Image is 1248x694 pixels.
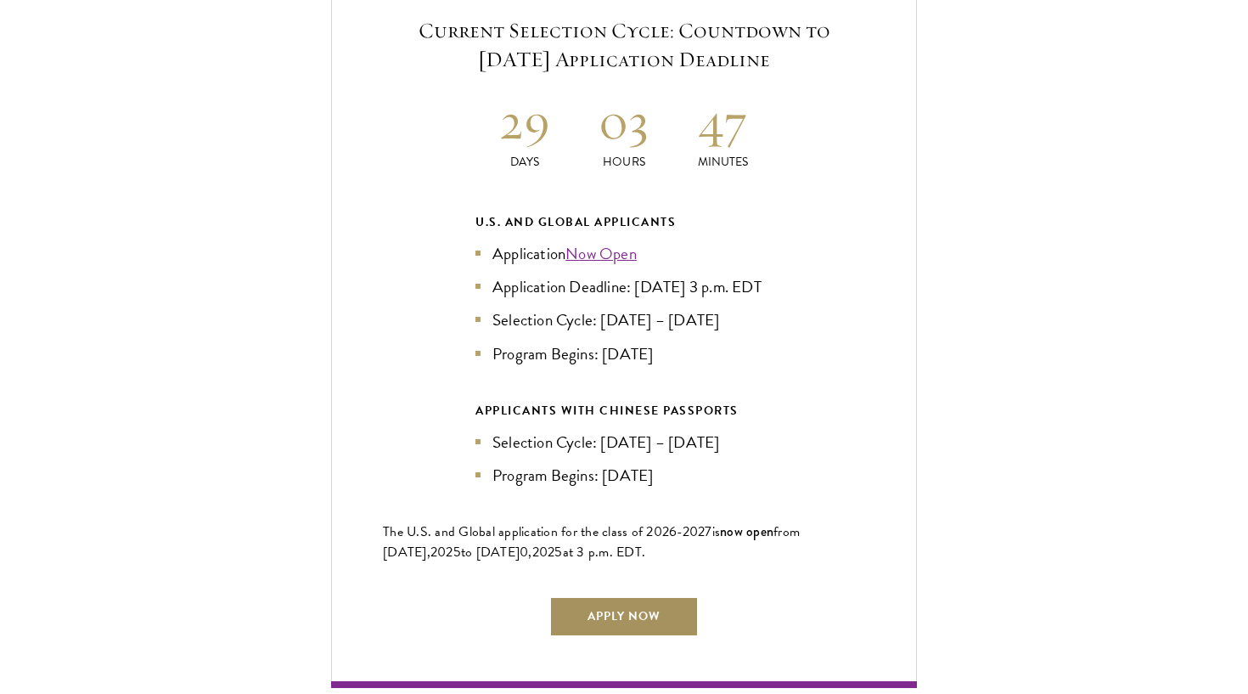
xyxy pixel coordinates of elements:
span: , [528,542,531,562]
span: 0 [520,542,528,562]
h5: Current Selection Cycle: Countdown to [DATE] Application Deadline [383,16,865,74]
span: now open [720,522,773,541]
li: Selection Cycle: [DATE] – [DATE] [475,308,773,332]
p: Hours [575,153,674,171]
span: 7 [705,522,711,542]
div: U.S. and Global Applicants [475,212,773,233]
span: 6 [669,522,677,542]
li: Selection Cycle: [DATE] – [DATE] [475,430,773,454]
span: 202 [532,542,555,562]
h2: 29 [475,89,575,153]
li: Application Deadline: [DATE] 3 p.m. EDT [475,274,773,299]
a: Apply Now [549,596,699,637]
span: 202 [430,542,453,562]
span: is [712,522,721,542]
div: APPLICANTS WITH CHINESE PASSPORTS [475,400,773,421]
span: 5 [554,542,562,562]
a: Now Open [565,241,637,266]
span: at 3 p.m. EDT. [563,542,646,562]
li: Application [475,241,773,266]
p: Days [475,153,575,171]
p: Minutes [673,153,773,171]
span: from [DATE], [383,522,800,562]
span: to [DATE] [461,542,520,562]
span: The U.S. and Global application for the class of 202 [383,522,669,542]
h2: 47 [673,89,773,153]
h2: 03 [575,89,674,153]
span: -202 [677,522,705,542]
li: Program Begins: [DATE] [475,341,773,366]
li: Program Begins: [DATE] [475,463,773,488]
span: 5 [453,542,461,562]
